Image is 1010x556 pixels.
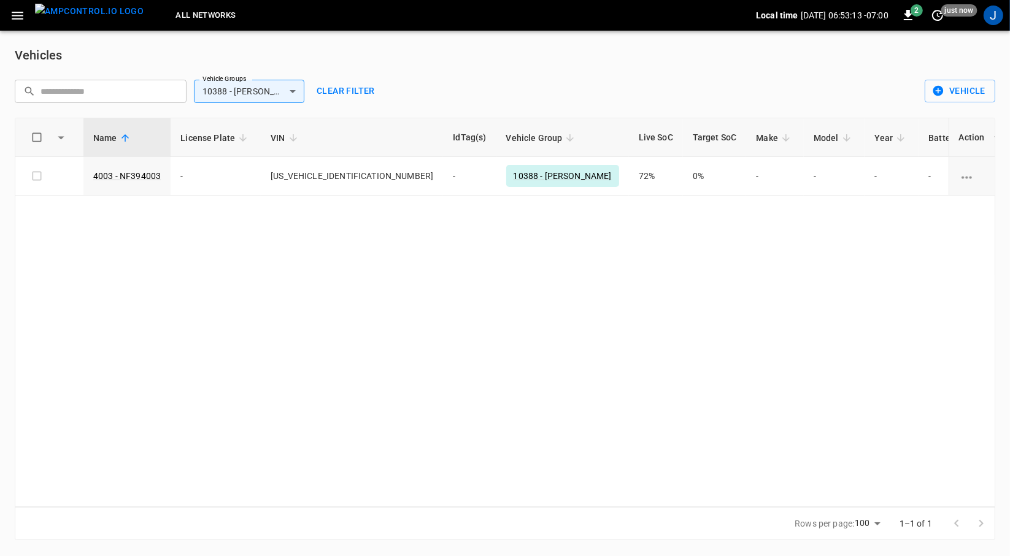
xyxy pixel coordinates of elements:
[443,118,496,157] th: IdTag(s)
[746,157,804,196] td: -
[171,4,241,28] button: All Networks
[180,131,251,145] span: License Plate
[506,131,579,145] span: Vehicle Group
[900,517,932,530] p: 1–1 of 1
[756,9,798,21] p: Local time
[453,171,455,181] span: -
[756,131,794,145] span: Make
[925,80,995,102] button: Vehicle
[312,80,380,102] button: Clear filter
[855,514,884,532] div: 100
[874,131,909,145] span: Year
[15,45,62,65] h6: Vehicles
[261,157,443,196] td: [US_VEHICLE_IDENTIFICATION_NUMBER]
[629,157,683,196] td: 72%
[941,4,977,17] span: just now
[801,9,889,21] p: [DATE] 06:53:13 -07:00
[683,157,747,196] td: 0%
[168,10,243,20] span: Network selection is not available in this view
[984,6,1003,25] div: profile-icon
[928,6,947,25] button: set refresh interval
[93,131,133,145] span: Name
[683,118,747,157] th: Target SoC
[804,157,865,196] td: -
[865,157,919,196] td: -
[814,131,855,145] span: Model
[93,171,161,181] a: 4003 - NF394003
[175,9,236,23] span: All Networks
[911,4,923,17] span: 2
[202,74,246,84] label: Vehicle Groups
[271,131,301,145] span: VIN
[949,118,995,157] th: Action
[959,170,985,182] div: vehicle options
[506,165,619,187] div: 10388 - [PERSON_NAME]
[795,517,854,530] p: Rows per page:
[171,157,261,196] td: -
[35,4,144,19] img: ampcontrol.io logo
[629,118,683,157] th: Live SoC
[194,80,304,103] div: 10388 - [PERSON_NAME]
